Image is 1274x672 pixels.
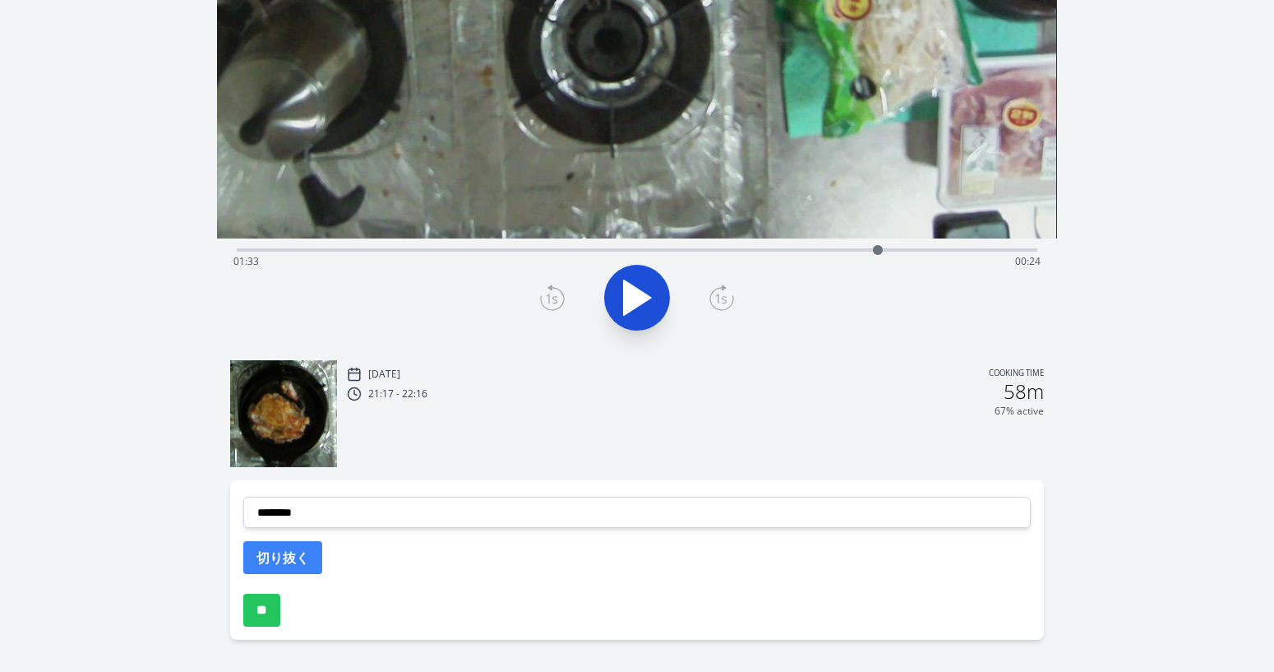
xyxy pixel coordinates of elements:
[995,405,1044,418] p: 67% active
[243,541,322,574] button: 切り抜く
[233,254,259,268] span: 01:33
[1015,254,1041,268] span: 00:24
[1004,382,1044,401] h2: 58m
[368,368,400,381] p: [DATE]
[989,367,1044,382] p: Cooking time
[230,360,336,466] img: 251014121840_thumb.jpeg
[368,387,427,401] p: 21:17 - 22:16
